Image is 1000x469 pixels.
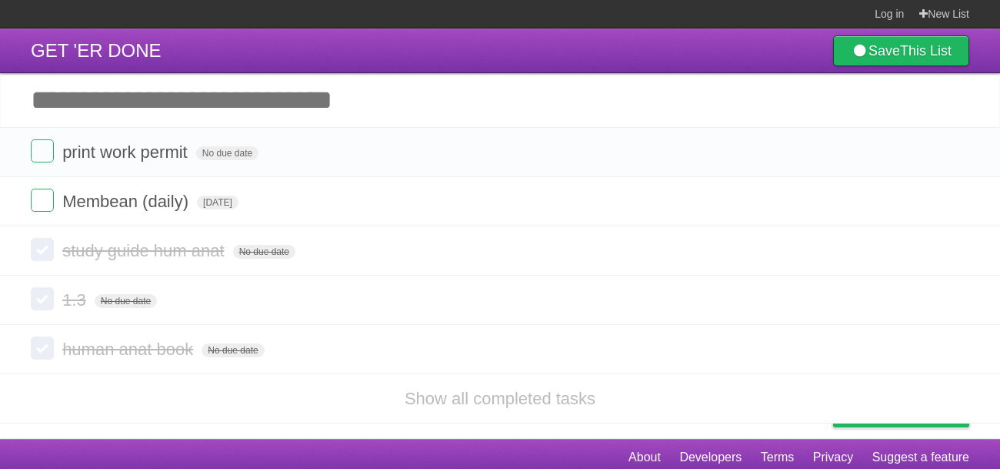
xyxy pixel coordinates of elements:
span: No due date [233,245,295,259]
span: No due date [95,294,157,308]
span: Buy me a coffee [865,400,962,427]
span: No due date [196,146,258,160]
span: [DATE] [197,196,238,209]
a: SaveThis List [833,35,969,66]
span: print work permit [62,142,192,162]
span: No due date [202,343,264,357]
span: 1.3 [62,290,90,310]
a: Show all completed tasks [405,389,595,408]
b: This List [900,43,952,59]
label: Done [31,287,54,310]
label: Done [31,139,54,162]
label: Done [31,337,54,360]
span: human anat book [62,340,197,359]
label: Done [31,189,54,212]
span: Membean (daily) [62,192,192,211]
span: GET 'ER DONE [31,40,162,61]
span: study guide hum anat [62,241,228,260]
label: Done [31,238,54,261]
